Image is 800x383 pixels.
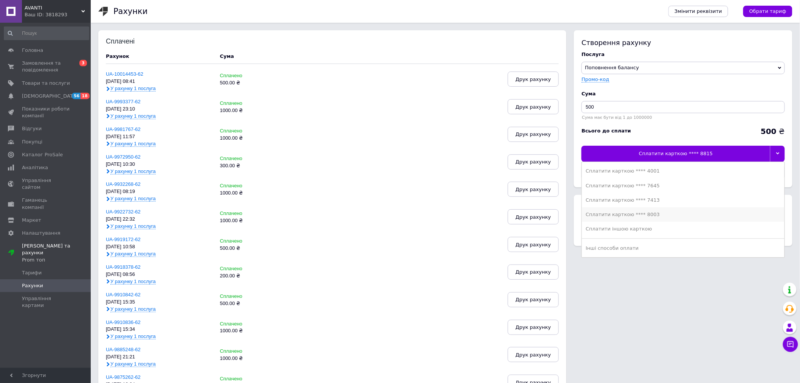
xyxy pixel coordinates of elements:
span: Аналітика [22,164,48,171]
input: Пошук [4,26,89,40]
span: 3 [79,60,87,66]
a: UA-9919172-62 [106,237,141,242]
span: У рахунку 1 послуга [110,333,156,339]
button: Друк рахунку [508,292,559,307]
button: Друк рахунку [508,237,559,252]
span: Друк рахунку [516,104,551,110]
span: [DEMOGRAPHIC_DATA] [22,93,78,100]
span: Змінити реквізити [674,8,722,15]
span: Відгуки [22,125,42,132]
div: Сплачено [220,238,293,244]
button: Друк рахунку [508,182,559,197]
div: Послуга [581,51,785,58]
button: Друк рахунку [508,265,559,280]
div: ₴ [761,128,785,135]
label: Промо-код [581,76,609,82]
span: У рахунку 1 послуга [110,86,156,92]
div: Сплачено [220,376,293,382]
div: Сплачено [220,211,293,216]
span: Показники роботи компанії [22,106,70,119]
div: [DATE] 22:32 [106,216,212,222]
div: Сплачено [220,73,293,79]
a: Змінити реквізити [668,6,728,17]
div: Cума [581,90,785,97]
div: 300.00 ₴ [220,163,293,169]
div: Створення рахунку [581,38,785,47]
div: Сплачено [220,349,293,354]
a: UA-10014453-62 [106,71,143,77]
div: [DATE] 15:34 [106,327,212,332]
div: [DATE] 10:58 [106,244,212,250]
span: Обрати тариф [749,8,786,15]
div: [DATE] 21:21 [106,354,212,360]
a: UA-9910842-62 [106,292,141,297]
button: Друк рахунку [508,72,559,87]
div: [DATE] 11:57 [106,134,212,140]
span: 18 [81,93,89,99]
span: Друк рахунку [516,131,551,137]
a: Обрати тариф [743,6,792,17]
div: Сплатити карткою **** 8003 [586,211,781,218]
button: Чат з покупцем [783,337,798,352]
span: Покупці [22,139,42,145]
div: Сплатити карткою **** 7645 [586,182,781,189]
b: 500 [761,127,777,136]
div: Сплачено [220,101,293,106]
a: UA-9885248-62 [106,347,141,352]
span: Друк рахунку [516,76,551,82]
div: Сплачено [220,266,293,272]
span: Друк рахунку [516,214,551,220]
span: Товари та послуги [22,80,70,87]
div: 1000.00 ₴ [220,135,293,141]
a: UA-9993377-62 [106,99,141,104]
span: У рахунку 1 послуга [110,251,156,257]
span: Друк рахунку [516,242,551,248]
div: [DATE] 08:56 [106,272,212,277]
div: 1000.00 ₴ [220,218,293,224]
span: Головна [22,47,43,54]
span: Поповнення балансу [585,65,639,70]
span: У рахунку 1 послуга [110,196,156,202]
a: UA-9981767-62 [106,126,141,132]
div: [DATE] 08:41 [106,79,212,84]
a: UA-9910836-62 [106,319,141,325]
a: UA-9918378-62 [106,264,141,270]
span: AVANTI [25,5,81,11]
span: Друк рахунку [516,352,551,358]
div: Сума має бути від 1 до 1000000 [581,115,785,120]
button: Друк рахунку [508,347,559,362]
div: 1000.00 ₴ [220,108,293,114]
div: Сплатити карткою **** 7413 [586,197,781,204]
div: Cума [220,53,234,60]
span: Налаштування [22,230,60,237]
div: [DATE] 10:30 [106,162,212,167]
span: Друк рахунку [516,269,551,275]
div: Сплачені [106,38,155,45]
span: У рахунку 1 послуга [110,361,156,367]
div: 500.00 ₴ [220,80,293,86]
span: Друк рахунку [516,297,551,302]
div: 200.00 ₴ [220,273,293,279]
div: Сплатити карткою **** 8815 [581,146,770,162]
button: Друк рахунку [508,127,559,142]
span: Друк рахунку [516,159,551,165]
a: UA-9922732-62 [106,209,141,215]
div: 1000.00 ₴ [220,328,293,334]
span: Гаманець компанії [22,197,70,210]
div: 1000.00 ₴ [220,190,293,196]
div: Інші способи оплати [586,245,781,252]
button: Друк рахунку [508,209,559,224]
span: У рахунку 1 послуга [110,168,156,174]
div: Сплачено [220,183,293,189]
span: Управління картами [22,295,70,309]
span: У рахунку 1 послуга [110,141,156,147]
div: Сплатити карткою **** 4001 [586,168,781,174]
span: 56 [72,93,81,99]
a: UA-9972950-62 [106,154,141,160]
span: Управління сайтом [22,177,70,191]
div: [DATE] 15:35 [106,299,212,305]
span: У рахунку 1 послуга [110,279,156,285]
div: [DATE] 23:10 [106,106,212,112]
div: Сплачено [220,128,293,134]
span: Замовлення та повідомлення [22,60,70,73]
